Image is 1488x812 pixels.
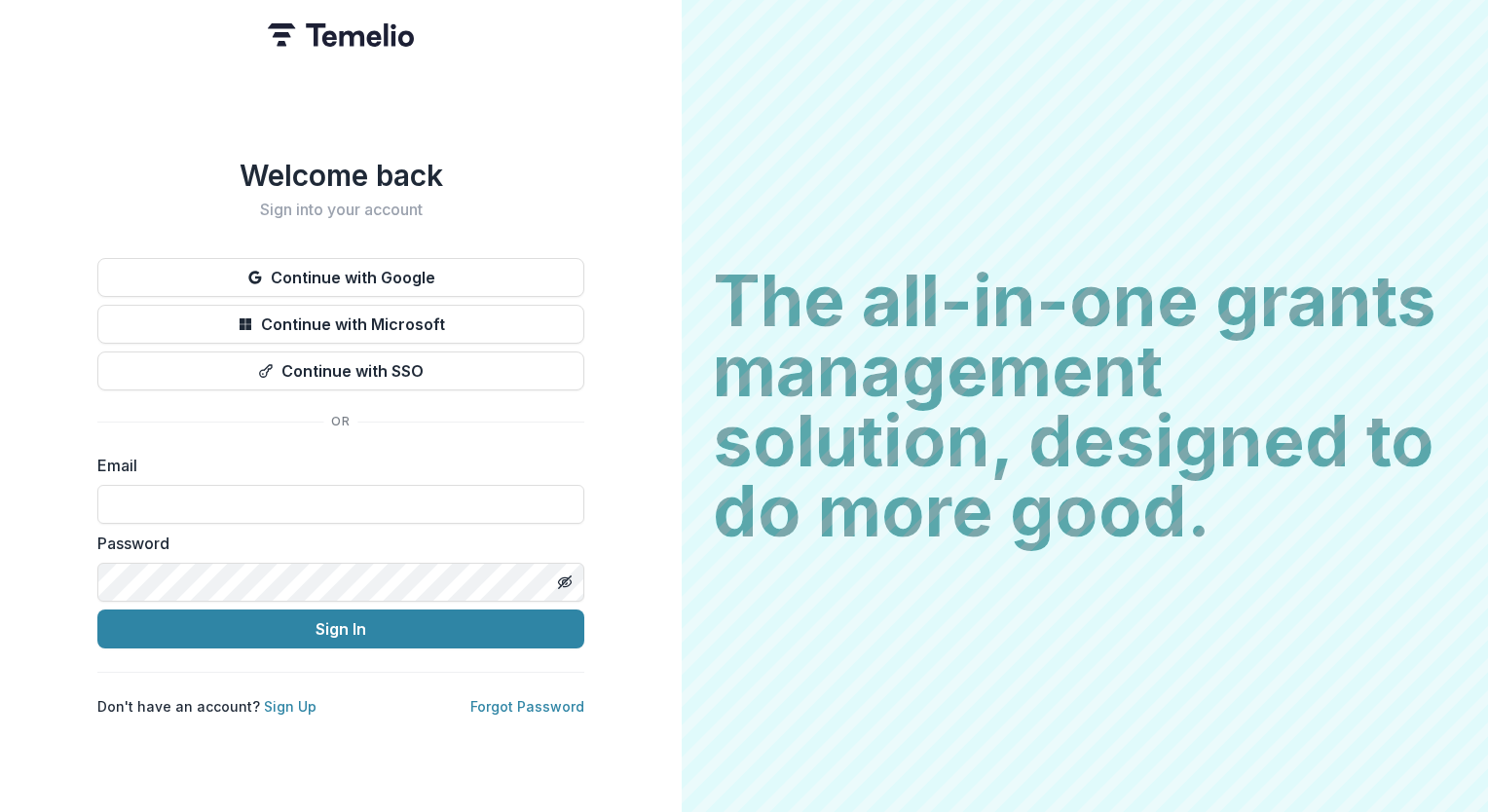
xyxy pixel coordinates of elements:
button: Continue with Google [97,258,584,297]
button: Continue with Microsoft [97,305,584,344]
label: Email [97,454,573,477]
h2: Sign into your account [97,201,584,219]
a: Sign Up [264,698,316,715]
a: Forgot Password [470,698,584,715]
button: Continue with SSO [97,351,584,390]
button: Toggle password visibility [549,567,580,598]
label: Password [97,532,573,555]
img: Temelio [268,23,414,47]
h1: Welcome back [97,158,584,193]
button: Sign In [97,609,584,648]
p: Don't have an account? [97,696,316,717]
